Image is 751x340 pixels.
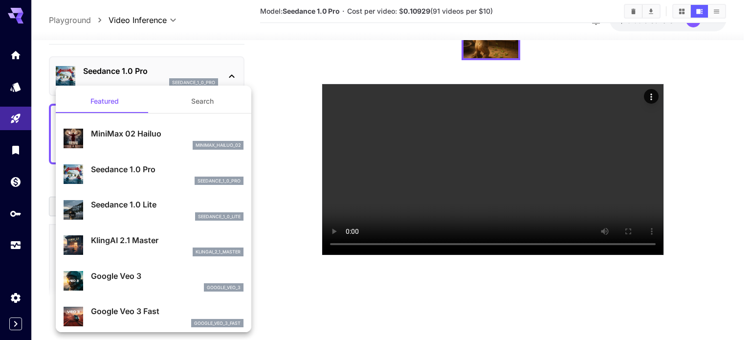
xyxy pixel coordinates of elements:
[196,249,241,255] p: klingai_2_1_master
[64,195,243,225] div: Seedance 1.0 Liteseedance_1_0_lite
[56,90,154,113] button: Featured
[64,124,243,154] div: MiniMax 02 Hailuominimax_hailuo_02
[91,199,243,210] p: Seedance 1.0 Lite
[64,159,243,189] div: Seedance 1.0 Proseedance_1_0_pro
[91,270,243,282] p: Google Veo 3
[91,163,243,175] p: Seedance 1.0 Pro
[207,284,241,291] p: google_veo_3
[198,213,241,220] p: seedance_1_0_lite
[91,234,243,246] p: KlingAI 2.1 Master
[198,178,241,184] p: seedance_1_0_pro
[64,266,243,296] div: Google Veo 3google_veo_3
[91,128,243,139] p: MiniMax 02 Hailuo
[64,230,243,260] div: KlingAI 2.1 Masterklingai_2_1_master
[194,320,241,327] p: google_veo_3_fast
[91,305,243,317] p: Google Veo 3 Fast
[196,142,241,149] p: minimax_hailuo_02
[64,301,243,331] div: Google Veo 3 Fastgoogle_veo_3_fast
[154,90,251,113] button: Search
